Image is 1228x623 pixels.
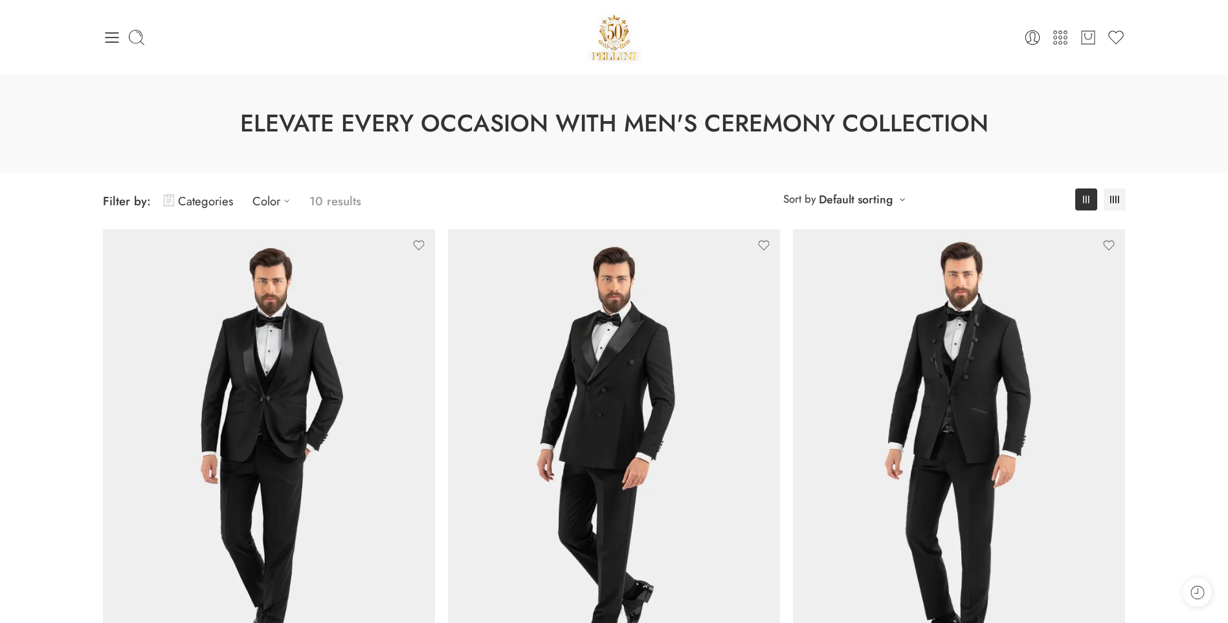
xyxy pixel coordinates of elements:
span: Sort by [783,188,816,210]
img: Pellini [586,10,642,65]
h1: Elevate Every Occasion with Men's Ceremony Collection [32,107,1196,141]
a: Wishlist [1107,28,1125,47]
p: 10 results [309,186,361,216]
a: Categories [164,186,233,216]
a: Color [252,186,296,216]
a: Login / Register [1023,28,1042,47]
a: Pellini - [586,10,642,65]
a: Cart [1079,28,1097,47]
span: Filter by: [103,192,151,210]
a: Default sorting [819,190,893,209]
